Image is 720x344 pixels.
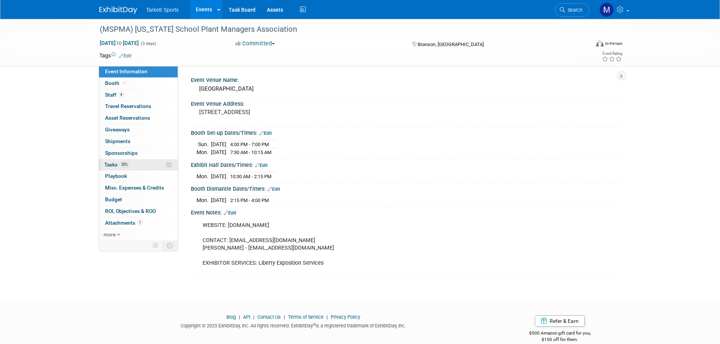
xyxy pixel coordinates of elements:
span: Sponsorships [105,150,138,156]
span: 2:15 PM - 4:00 PM [230,197,269,203]
div: Event Rating [602,52,622,56]
span: (3 days) [140,41,156,46]
span: Search [565,7,582,13]
span: 1 [137,220,143,225]
div: Copyright © 2025 ExhibitDay, Inc. All rights reserved. ExhibitDay is a registered trademark of Ex... [99,321,488,329]
a: ROI, Objectives & ROO [99,206,178,217]
a: Staff4 [99,89,178,101]
a: Travel Reservations [99,101,178,112]
a: Contact Us [257,314,281,320]
a: Tasks20% [99,159,178,171]
a: Terms of Service [288,314,324,320]
span: Shipments [105,138,130,144]
div: $150 off for them. [499,336,621,343]
img: Mathieu Martel [599,3,614,17]
a: Edit [119,53,132,59]
i: Booth reservation complete [123,81,127,85]
a: API [243,314,250,320]
span: | [282,314,287,320]
div: Event Venue Address: [191,98,621,108]
a: Blog [226,314,236,320]
button: Committed [233,40,278,48]
div: [GEOGRAPHIC_DATA] [197,83,615,95]
span: Branson, [GEOGRAPHIC_DATA] [418,42,484,47]
div: Exhibit Hall Dates/Times: [191,159,621,169]
a: Giveaways [99,124,178,136]
a: Asset Reservations [99,113,178,124]
div: Booth Dismantle Dates/Times: [191,183,621,193]
a: Edit [224,210,236,216]
div: (MSPMA) [US_STATE] School Plant Managers Association [97,23,578,36]
span: Giveaways [105,126,130,133]
span: more [104,231,116,238]
span: Tarkett Sports [146,7,179,13]
pre: [STREET_ADDRESS] [199,109,362,116]
a: Booth [99,78,178,89]
div: Booth Set-up Dates/Times: [191,127,621,137]
img: Format-Inperson.png [596,40,604,46]
span: [DATE] [DATE] [99,40,139,46]
a: Playbook [99,171,178,182]
span: Tasks [104,162,130,168]
span: 4 [118,92,124,97]
span: 7:30 AM - 10:15 AM [230,150,271,155]
div: Event Notes: [191,207,621,217]
sup: ® [313,322,316,327]
a: Edit [259,131,272,136]
td: [DATE] [211,172,226,180]
td: [DATE] [211,196,226,204]
td: Sun. [197,140,211,148]
td: Personalize Event Tab Strip [149,241,163,250]
a: Refer & Earn [535,315,585,327]
td: Mon. [197,196,211,204]
td: [DATE] [211,140,226,148]
span: | [325,314,330,320]
span: to [116,40,123,46]
span: Booth [105,80,128,86]
a: Misc. Expenses & Credits [99,182,178,194]
span: ROI, Objectives & ROO [105,208,156,214]
span: Asset Reservations [105,115,150,121]
div: Event Format [545,39,623,51]
span: Event Information [105,68,147,74]
a: Privacy Policy [331,314,360,320]
span: Playbook [105,173,127,179]
span: 4:00 PM - 7:00 PM [230,142,269,147]
a: Shipments [99,136,178,147]
span: Attachments [105,220,143,226]
div: WEBSITE: [DOMAIN_NAME] CONTACT: [EMAIL_ADDRESS][DOMAIN_NAME] [PERSON_NAME] - [EMAIL_ADDRESS][DOMA... [197,218,538,271]
span: Budget [105,196,122,202]
a: Attachments1 [99,218,178,229]
span: Staff [105,92,124,98]
span: Misc. Expenses & Credits [105,185,164,191]
div: Event Venue Name: [191,74,621,84]
a: Search [555,3,590,17]
img: ExhibitDay [99,6,137,14]
td: Mon. [197,148,211,156]
span: 20% [119,162,130,167]
div: $500 Amazon gift card for you, [499,325,621,342]
td: [DATE] [211,148,226,156]
a: Event Information [99,66,178,77]
a: more [99,229,178,241]
td: Mon. [197,172,211,180]
div: In-Person [605,41,622,46]
td: Tags [99,52,132,59]
a: Budget [99,194,178,205]
td: Toggle Event Tabs [162,241,178,250]
span: | [251,314,256,320]
span: Travel Reservations [105,103,151,109]
a: Edit [268,187,280,192]
span: 10:30 AM - 2:15 PM [230,174,271,179]
span: | [237,314,242,320]
a: Edit [255,163,268,168]
a: Sponsorships [99,148,178,159]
